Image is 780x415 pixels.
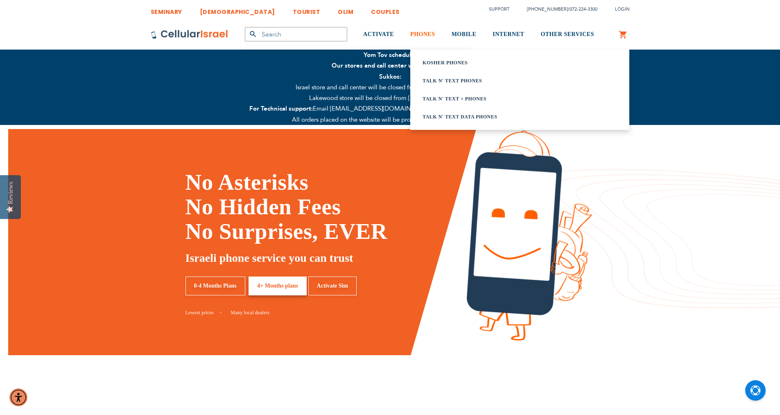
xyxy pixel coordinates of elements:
[249,277,307,296] a: 4+ Months plans
[363,19,394,50] a: ACTIVATE
[519,3,597,15] li: /
[379,73,401,81] strong: Sukkos:
[410,31,435,37] span: PHONES
[332,61,449,70] strong: Our stores and call center will be closed:
[9,388,27,406] div: Accessibility Menu
[540,19,594,50] a: OTHER SERVICES
[185,170,454,244] h1: No Asterisks No Hidden Fees No Surprises, EVER
[489,6,509,12] a: Support
[231,310,270,315] a: Many local dealers
[423,59,597,67] a: Kosher Phones
[493,19,524,50] a: INTERNET
[452,31,477,37] span: MOBILE
[493,31,524,37] span: INTERNET
[527,6,568,12] a: [PHONE_NUMBER]
[338,2,353,17] a: OLIM
[423,113,597,121] a: Talk n' Text Data Phones
[7,181,14,204] div: Reviews
[185,277,245,296] a: 0-4 Months Plans
[423,77,597,85] a: Talk n' Text Phones
[615,6,630,12] span: Login
[249,104,313,113] strong: For Technical support:
[151,2,182,17] a: SEMINARY
[200,2,275,17] a: [DEMOGRAPHIC_DATA]
[371,2,400,17] a: COUPLES
[423,95,597,103] a: Talk n' Text + Phones
[540,31,594,37] span: OTHER SERVICES
[245,27,347,41] input: Search
[410,19,435,50] a: PHONES
[363,31,394,37] span: ACTIVATE
[364,51,416,59] strong: Yom Tov schedule:
[185,250,454,266] h5: Israeli phone service you can trust
[308,277,357,296] a: Activate Sim
[570,6,597,12] a: 072-224-3300
[185,310,222,315] a: Lowest prices
[151,29,228,39] img: Cellular Israel Logo
[293,2,321,17] a: TOURIST
[452,19,477,50] a: MOBILE
[328,104,435,113] a: [EMAIL_ADDRESS][DOMAIN_NAME]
